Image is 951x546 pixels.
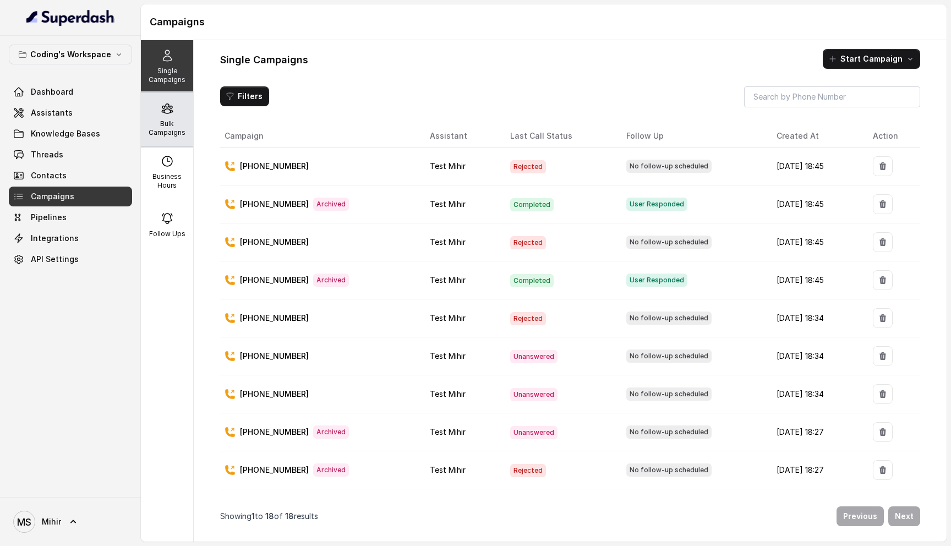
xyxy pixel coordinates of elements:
[220,511,318,522] p: Showing to of results
[510,388,558,401] span: Unanswered
[510,236,546,249] span: Rejected
[252,511,255,521] span: 1
[626,350,712,363] span: No follow-up scheduled
[626,387,712,401] span: No follow-up scheduled
[768,451,864,489] td: [DATE] 18:27
[430,389,466,398] span: Test Mihir
[313,274,349,287] span: Archived
[31,233,79,244] span: Integrations
[430,275,466,285] span: Test Mihir
[26,9,115,26] img: light.svg
[9,208,132,227] a: Pipelines
[823,49,920,69] button: Start Campaign
[31,191,74,202] span: Campaigns
[220,125,421,148] th: Campaign
[768,125,864,148] th: Created At
[9,103,132,123] a: Assistants
[220,51,308,69] h1: Single Campaigns
[744,86,920,107] input: Search by Phone Number
[17,516,31,528] text: MS
[9,145,132,165] a: Threads
[626,312,712,325] span: No follow-up scheduled
[9,124,132,144] a: Knowledge Bases
[9,249,132,269] a: API Settings
[626,274,687,287] span: User Responded
[430,351,466,361] span: Test Mihir
[626,463,712,477] span: No follow-up scheduled
[30,48,111,61] p: Coding's Workspace
[510,274,554,287] span: Completed
[9,45,132,64] button: Coding's Workspace
[626,160,712,173] span: No follow-up scheduled
[768,489,864,527] td: [DATE] 18:27
[510,426,558,439] span: Unanswered
[145,172,189,190] p: Business Hours
[768,299,864,337] td: [DATE] 18:34
[31,212,67,223] span: Pipelines
[617,125,768,148] th: Follow Up
[313,425,349,439] span: Archived
[9,506,132,537] a: Mihir
[240,161,309,172] p: [PHONE_NUMBER]
[313,198,349,211] span: Archived
[430,465,466,474] span: Test Mihir
[42,516,61,527] span: Mihir
[837,506,884,526] button: Previous
[240,313,309,324] p: [PHONE_NUMBER]
[31,128,100,139] span: Knowledge Bases
[265,511,274,521] span: 18
[220,86,269,106] button: Filters
[9,82,132,102] a: Dashboard
[145,119,189,137] p: Bulk Campaigns
[510,350,558,363] span: Unanswered
[510,464,546,477] span: Rejected
[768,148,864,185] td: [DATE] 18:45
[313,463,349,477] span: Archived
[768,337,864,375] td: [DATE] 18:34
[240,427,309,438] p: [PHONE_NUMBER]
[888,506,920,526] button: Next
[240,389,309,400] p: [PHONE_NUMBER]
[9,166,132,185] a: Contacts
[31,107,73,118] span: Assistants
[768,261,864,299] td: [DATE] 18:45
[768,223,864,261] td: [DATE] 18:45
[626,236,712,249] span: No follow-up scheduled
[31,86,73,97] span: Dashboard
[240,237,309,248] p: [PHONE_NUMBER]
[9,187,132,206] a: Campaigns
[864,125,920,148] th: Action
[430,427,466,436] span: Test Mihir
[31,149,63,160] span: Threads
[149,230,185,238] p: Follow Ups
[501,125,618,148] th: Last Call Status
[768,413,864,451] td: [DATE] 18:27
[768,185,864,223] td: [DATE] 18:45
[31,254,79,265] span: API Settings
[510,160,546,173] span: Rejected
[430,237,466,247] span: Test Mihir
[145,67,189,84] p: Single Campaigns
[150,13,938,31] h1: Campaigns
[240,465,309,476] p: [PHONE_NUMBER]
[768,375,864,413] td: [DATE] 18:34
[240,275,309,286] p: [PHONE_NUMBER]
[626,425,712,439] span: No follow-up scheduled
[430,199,466,209] span: Test Mihir
[421,125,501,148] th: Assistant
[430,161,466,171] span: Test Mihir
[285,511,294,521] span: 18
[220,500,920,533] nav: Pagination
[9,228,132,248] a: Integrations
[240,351,309,362] p: [PHONE_NUMBER]
[510,312,546,325] span: Rejected
[240,199,309,210] p: [PHONE_NUMBER]
[430,313,466,323] span: Test Mihir
[31,170,67,181] span: Contacts
[626,198,687,211] span: User Responded
[510,198,554,211] span: Completed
